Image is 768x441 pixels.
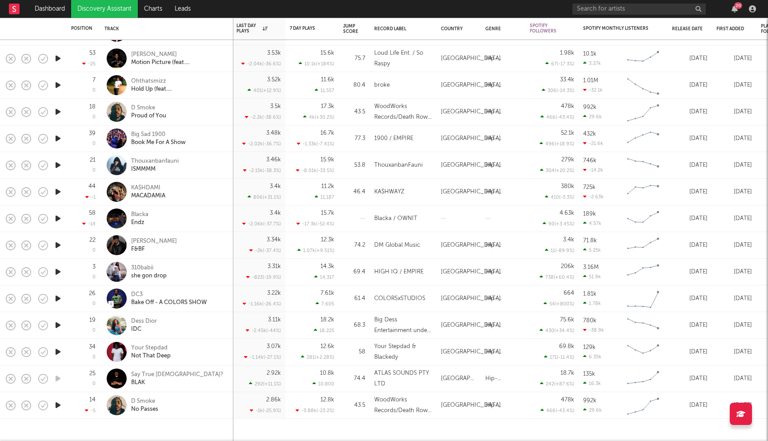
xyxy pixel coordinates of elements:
[92,77,96,83] div: 7
[92,381,96,386] div: 0
[583,194,604,200] div: -2.63k
[485,400,521,411] div: Hip-Hop/Rap
[244,354,281,360] div: -1.14k ( -27.1 % )
[564,290,574,296] div: 664
[270,210,281,216] div: 3.4k
[92,275,96,280] div: 0
[583,407,602,413] div: 29.6k
[583,398,596,404] div: 992k
[82,221,96,227] div: -14
[267,344,281,349] div: 3.07k
[672,107,708,117] div: [DATE]
[716,320,752,331] div: [DATE]
[343,293,365,304] div: 61.4
[320,317,334,323] div: 18.2k
[374,160,423,171] div: ThouxanbanFauni
[89,237,96,243] div: 22
[485,160,521,171] div: Hip-Hop/Rap
[321,237,334,243] div: 12.3k
[131,85,227,93] div: Hold Up (feat. [GEOGRAPHIC_DATA])
[321,210,334,216] div: 15.7k
[716,53,752,64] div: [DATE]
[92,264,96,270] div: 3
[441,160,501,171] div: [GEOGRAPHIC_DATA]
[623,48,663,70] svg: Chart title
[623,261,663,283] svg: Chart title
[266,397,281,403] div: 2.86k
[290,26,321,31] div: 7 Day Plays
[85,408,96,413] div: -5
[131,51,227,67] a: [PERSON_NAME]Motion Picture (feat. [PERSON_NAME], [PERSON_NAME] & [PERSON_NAME])
[623,394,663,417] svg: Chart title
[343,347,365,357] div: 58
[320,370,334,376] div: 10.8k
[441,293,501,304] div: [GEOGRAPHIC_DATA]
[485,80,521,91] div: Hip-Hop/Rap
[131,317,157,333] a: Dess DiorIDC
[82,61,96,67] div: -25
[343,24,358,34] div: Jump Score
[131,299,207,307] div: Bake Off - A COLORS SHOW
[672,133,708,144] div: [DATE]
[303,114,334,120] div: 4k ( +30.2 % )
[441,400,501,411] div: [GEOGRAPHIC_DATA]
[131,344,171,360] a: Your StepdadNot That Deep
[131,59,227,67] div: Motion Picture (feat. [PERSON_NAME], [PERSON_NAME] & [PERSON_NAME])
[92,248,96,253] div: 0
[131,165,179,173] div: ISMMMM
[89,317,96,323] div: 19
[441,53,501,64] div: [GEOGRAPHIC_DATA]
[374,187,404,197] div: KA$HWAYZ
[441,373,476,384] div: [GEOGRAPHIC_DATA]
[583,265,599,270] div: 3.16M
[343,240,365,251] div: 74.2
[320,397,334,403] div: 12.8k
[267,50,281,56] div: 3.53k
[583,371,595,377] div: 135k
[131,397,158,405] div: D Smoke
[583,301,601,306] div: 1.78k
[583,87,603,93] div: -32.1k
[236,23,268,34] div: Last Day Plays
[374,293,425,304] div: COLORSxSTUDIOS
[672,213,708,224] div: [DATE]
[374,80,390,91] div: broke
[315,88,334,93] div: 11,557
[131,131,186,147] a: Big Sad 1900Book Me For A Show
[320,344,334,349] div: 12.6k
[249,381,281,387] div: 292 ( +11.1 % )
[716,213,752,224] div: [DATE]
[583,274,601,280] div: 51.9k
[320,130,334,136] div: 16.7k
[441,320,501,331] div: [GEOGRAPHIC_DATA]
[314,328,334,333] div: 18,225
[716,373,752,384] div: [DATE]
[131,405,158,413] div: No Passes
[572,4,706,15] input: Search for artists
[560,210,574,216] div: 4.63k
[716,400,752,411] div: [DATE]
[321,104,334,109] div: 17.3k
[374,315,432,336] div: Big Dess Entertainment under exclusive license to UnitedMasters LLC
[441,26,472,32] div: Country
[623,101,663,123] svg: Chart title
[267,77,281,83] div: 3.52k
[374,133,413,144] div: 1900 / EMPIRE
[266,157,281,163] div: 3.46k
[563,237,574,243] div: 3.4k
[246,274,281,280] div: -823 ( -19.9 % )
[104,26,224,32] div: Track
[583,381,601,386] div: 16.3k
[89,131,96,136] div: 39
[734,2,742,9] div: 20
[441,240,501,251] div: [GEOGRAPHIC_DATA]
[131,291,207,299] div: DC3
[131,77,227,93] a: OhthatsmizzHold Up (feat. [GEOGRAPHIC_DATA])
[540,328,574,333] div: 430 ( +34.4 % )
[545,61,574,67] div: 67 ( -17.3 % )
[583,167,603,173] div: -14.2k
[540,408,574,413] div: 466 ( -43.4 % )
[343,160,365,171] div: 53.8
[270,184,281,189] div: 3.4k
[485,53,521,64] div: Hip-Hop/Rap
